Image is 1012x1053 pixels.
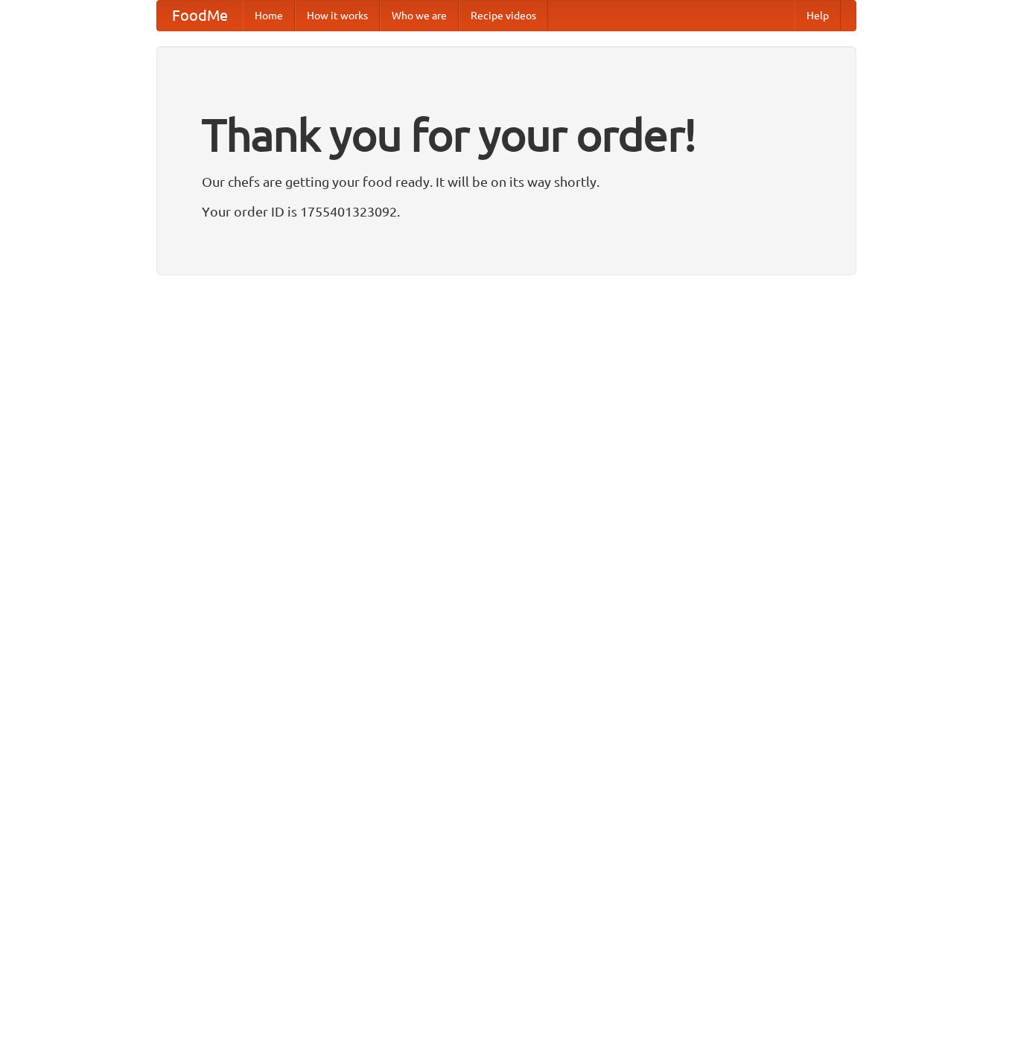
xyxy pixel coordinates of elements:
a: Home [243,1,295,31]
p: Your order ID is 1755401323092. [202,200,811,223]
a: FoodMe [157,1,243,31]
a: How it works [295,1,380,31]
a: Help [795,1,841,31]
p: Our chefs are getting your food ready. It will be on its way shortly. [202,170,811,193]
a: Recipe videos [459,1,548,31]
h1: Thank you for your order! [202,99,811,170]
a: Who we are [380,1,459,31]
